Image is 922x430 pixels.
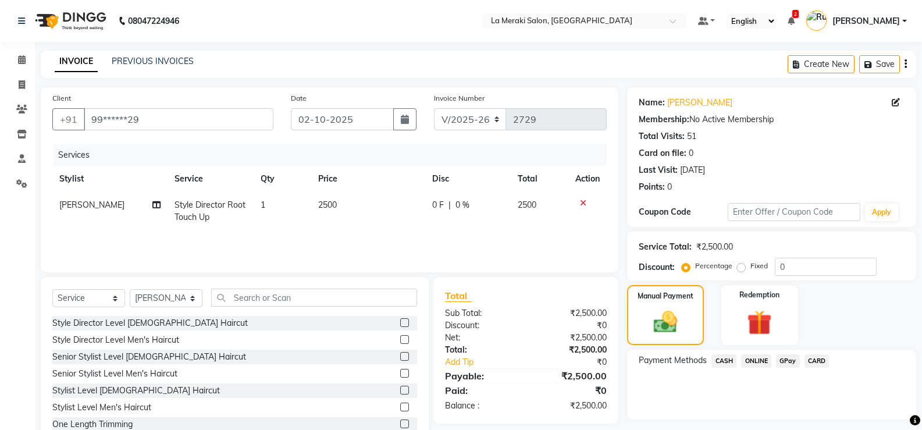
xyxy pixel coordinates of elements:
button: +91 [52,108,85,130]
div: ₹0 [526,383,615,397]
div: ₹0 [526,319,615,332]
div: Balance : [436,400,526,412]
span: CASH [711,354,736,368]
img: logo [30,5,109,37]
span: 2 [792,10,799,18]
div: 0 [689,147,693,159]
th: Qty [254,166,311,192]
div: Net: [436,332,526,344]
span: 0 F [432,199,444,211]
div: ₹2,500.00 [696,241,733,253]
div: 0 [667,181,672,193]
img: _cash.svg [646,308,685,336]
div: ₹2,500.00 [526,369,615,383]
span: Style Director Root Touch Up [175,200,245,222]
th: Total [511,166,568,192]
div: [DATE] [680,164,705,176]
a: Add Tip [436,356,541,368]
input: Search by Name/Mobile/Email/Code [84,108,273,130]
div: Last Visit: [639,164,678,176]
div: Points: [639,181,665,193]
label: Client [52,93,71,104]
div: Senior Stylist Level [DEMOGRAPHIC_DATA] Haircut [52,351,246,363]
div: Sub Total: [436,307,526,319]
label: Percentage [695,261,732,271]
div: Total: [436,344,526,356]
div: Style Director Level [DEMOGRAPHIC_DATA] Haircut [52,317,248,329]
span: 2500 [318,200,337,210]
div: Total Visits: [639,130,685,143]
div: Service Total: [639,241,692,253]
th: Disc [425,166,511,192]
div: ₹0 [541,356,615,368]
b: 08047224946 [128,5,179,37]
input: Search or Scan [211,289,417,307]
button: Apply [865,204,898,221]
th: Action [568,166,607,192]
button: Create New [788,55,855,73]
div: Coupon Code [639,206,727,218]
div: Paid: [436,383,526,397]
a: [PERSON_NAME] [667,97,732,109]
button: Save [859,55,900,73]
div: 51 [687,130,696,143]
div: Services [54,144,615,166]
div: Stylist Level Men's Haircut [52,401,151,414]
div: Membership: [639,113,689,126]
div: ₹2,500.00 [526,332,615,344]
img: _gift.svg [739,307,779,338]
label: Fixed [750,261,768,271]
span: [PERSON_NAME] [59,200,124,210]
span: Payment Methods [639,354,707,367]
th: Service [168,166,254,192]
div: Senior Stylist Level Men's Haircut [52,368,177,380]
label: Date [291,93,307,104]
a: PREVIOUS INVOICES [112,56,194,66]
span: | [448,199,451,211]
label: Redemption [739,290,779,300]
div: ₹2,500.00 [526,400,615,412]
div: No Active Membership [639,113,905,126]
span: GPay [776,354,800,368]
span: [PERSON_NAME] [832,15,900,27]
div: Discount: [436,319,526,332]
div: Payable: [436,369,526,383]
span: 1 [261,200,265,210]
div: Card on file: [639,147,686,159]
span: CARD [804,354,830,368]
a: INVOICE [55,51,98,72]
label: Invoice Number [434,93,485,104]
span: 0 % [455,199,469,211]
label: Manual Payment [638,291,693,301]
div: ₹2,500.00 [526,307,615,319]
div: Name: [639,97,665,109]
img: Rupal Jagirdar [806,10,827,31]
span: ONLINE [741,354,771,368]
div: ₹2,500.00 [526,344,615,356]
div: Stylist Level [DEMOGRAPHIC_DATA] Haircut [52,385,220,397]
span: 2500 [518,200,536,210]
span: Total [445,290,472,302]
div: Style Director Level Men's Haircut [52,334,179,346]
th: Price [311,166,425,192]
div: Discount: [639,261,675,273]
input: Enter Offer / Coupon Code [728,203,860,221]
th: Stylist [52,166,168,192]
a: 2 [788,16,795,26]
